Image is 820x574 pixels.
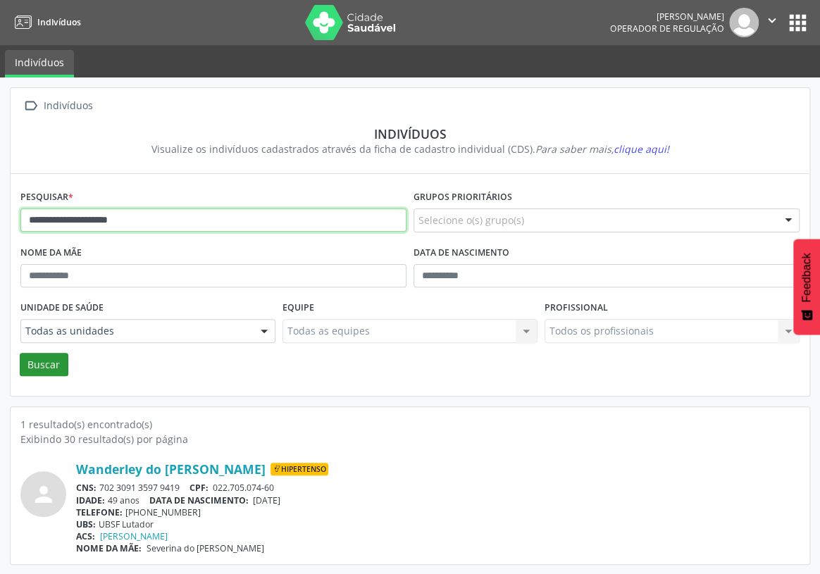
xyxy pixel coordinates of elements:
[37,16,81,28] span: Indivíduos
[30,142,790,156] div: Visualize os indivíduos cadastrados através da ficha de cadastro individual (CDS).
[20,96,41,116] i: 
[764,13,780,28] i: 
[20,187,73,208] label: Pesquisar
[414,242,509,264] label: Data de nascimento
[800,253,813,302] span: Feedback
[76,518,96,530] span: UBS:
[282,297,314,319] label: Equipe
[213,482,274,494] span: 022.705.074-60
[190,482,209,494] span: CPF:
[20,432,800,447] div: Exibindo 30 resultado(s) por página
[414,187,512,208] label: Grupos prioritários
[31,482,56,507] i: person
[41,96,95,116] div: Indivíduos
[20,353,68,377] button: Buscar
[614,142,669,156] span: clique aqui!
[76,506,123,518] span: TELEFONE:
[785,11,810,35] button: apps
[545,297,608,319] label: Profissional
[149,494,249,506] span: DATA DE NASCIMENTO:
[759,8,785,37] button: 
[610,23,724,35] span: Operador de regulação
[418,213,524,227] span: Selecione o(s) grupo(s)
[76,530,95,542] span: ACS:
[20,297,104,319] label: Unidade de saúde
[253,494,280,506] span: [DATE]
[76,518,800,530] div: UBSF Lutador
[535,142,669,156] i: Para saber mais,
[5,50,74,77] a: Indivíduos
[271,463,328,475] span: Hipertenso
[76,506,800,518] div: [PHONE_NUMBER]
[76,494,105,506] span: IDADE:
[20,417,800,432] div: 1 resultado(s) encontrado(s)
[10,11,81,34] a: Indivíduos
[729,8,759,37] img: img
[20,96,95,116] a:  Indivíduos
[76,542,142,554] span: NOME DA MÃE:
[76,482,800,494] div: 702 3091 3597 9419
[76,461,266,477] a: Wanderley do [PERSON_NAME]
[147,542,264,554] span: Severina do [PERSON_NAME]
[793,239,820,335] button: Feedback - Mostrar pesquisa
[20,242,82,264] label: Nome da mãe
[25,324,247,338] span: Todas as unidades
[30,126,790,142] div: Indivíduos
[76,482,97,494] span: CNS:
[610,11,724,23] div: [PERSON_NAME]
[76,494,800,506] div: 49 anos
[100,530,168,542] a: [PERSON_NAME]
